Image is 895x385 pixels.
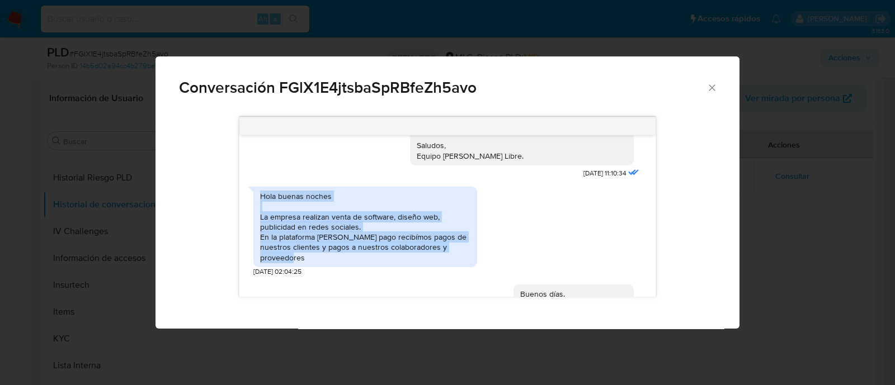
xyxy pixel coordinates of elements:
button: Cerrar [706,82,717,92]
span: Conversación FGlX1E4jtsbaSpRBfeZh5avo [179,80,706,96]
div: Comunicación [156,56,739,329]
span: [DATE] 11:10:34 [583,169,626,178]
div: Hola buenas noches La empresa realizan venta de software, diseño web, publicidad en redes sociale... [260,191,470,262]
div: Buenos días. Gracias por tu respuesta. Saludos, Equipo [PERSON_NAME] Libre. [520,289,627,350]
span: [DATE] 02:04:25 [253,267,302,277]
